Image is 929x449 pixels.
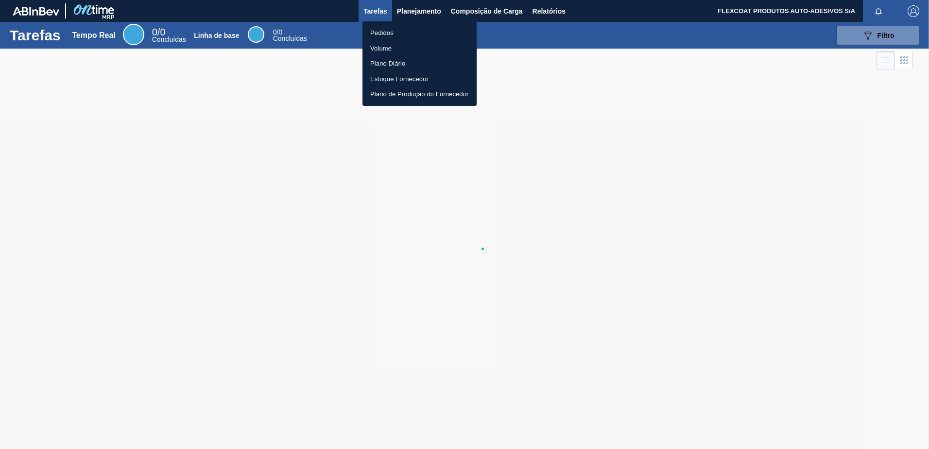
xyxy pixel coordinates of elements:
a: Volume [362,41,477,56]
a: Pedidos [362,25,477,41]
a: Plano de Produção do Fornecedor [362,86,477,102]
a: Estoque Fornecedor [362,71,477,87]
a: Plano Diário [362,56,477,71]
